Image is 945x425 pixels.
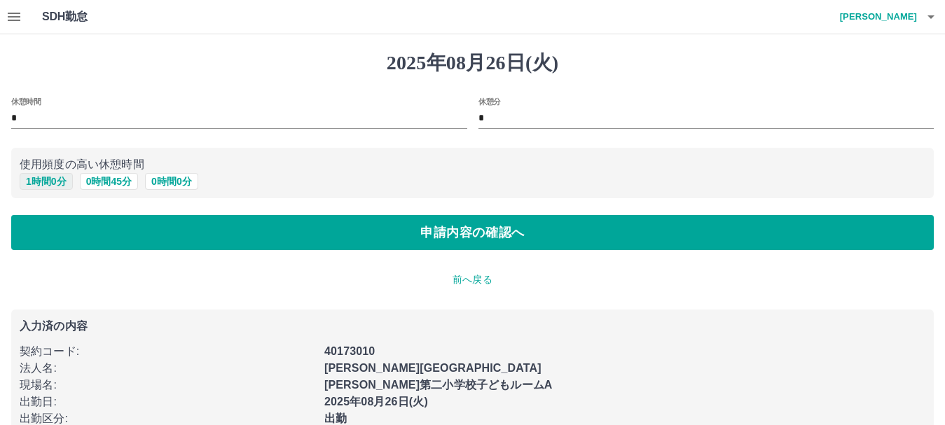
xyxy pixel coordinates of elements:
[324,362,542,374] b: [PERSON_NAME][GEOGRAPHIC_DATA]
[20,360,316,377] p: 法人名 :
[20,343,316,360] p: 契約コード :
[324,379,553,391] b: [PERSON_NAME]第二小学校子どもルームA
[20,173,73,190] button: 1時間0分
[20,377,316,393] p: 現場名 :
[478,96,501,106] label: 休憩分
[324,345,375,357] b: 40173010
[80,173,138,190] button: 0時間45分
[20,393,316,410] p: 出勤日 :
[11,96,41,106] label: 休憩時間
[11,272,934,287] p: 前へ戻る
[324,412,347,424] b: 出勤
[11,51,934,75] h1: 2025年08月26日(火)
[145,173,198,190] button: 0時間0分
[324,396,428,407] b: 2025年08月26日(火)
[20,321,925,332] p: 入力済の内容
[11,215,934,250] button: 申請内容の確認へ
[20,156,925,173] p: 使用頻度の高い休憩時間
